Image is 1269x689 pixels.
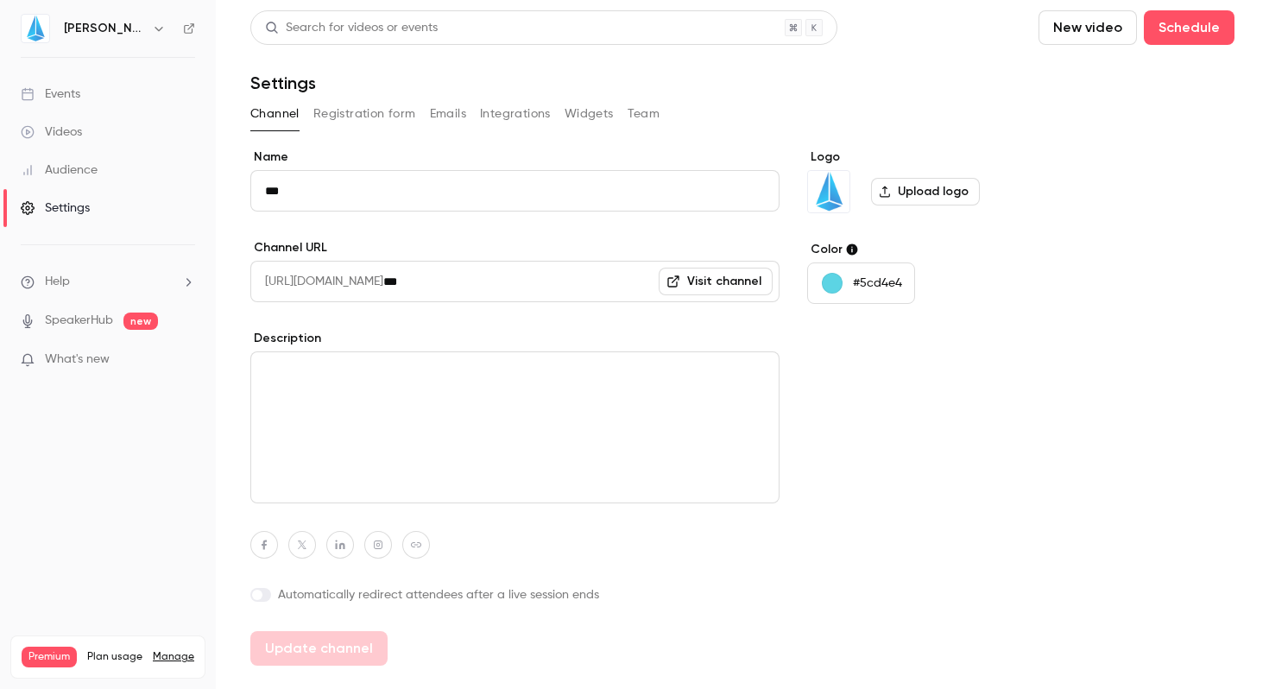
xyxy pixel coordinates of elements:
[21,123,82,141] div: Videos
[853,275,902,292] p: #5cd4e4
[1144,10,1234,45] button: Schedule
[565,100,614,128] button: Widgets
[430,100,466,128] button: Emails
[313,100,416,128] button: Registration form
[659,268,773,295] a: Visit channel
[250,149,780,166] label: Name
[871,178,980,205] label: Upload logo
[45,273,70,291] span: Help
[250,330,780,347] label: Description
[250,261,383,302] span: [URL][DOMAIN_NAME]
[250,586,780,604] label: Automatically redirect attendees after a live session ends
[807,149,1072,166] label: Logo
[174,352,195,368] iframe: Noticeable Trigger
[807,241,1072,258] label: Color
[250,73,316,93] h1: Settings
[808,171,849,212] img: Jin
[807,262,915,304] button: #5cd4e4
[22,15,49,42] img: Jin
[628,100,660,128] button: Team
[1039,10,1137,45] button: New video
[123,313,158,330] span: new
[21,161,98,179] div: Audience
[21,273,195,291] li: help-dropdown-opener
[153,650,194,664] a: Manage
[64,20,145,37] h6: [PERSON_NAME]
[21,85,80,103] div: Events
[45,312,113,330] a: SpeakerHub
[22,647,77,667] span: Premium
[265,19,438,37] div: Search for videos or events
[250,100,300,128] button: Channel
[21,199,90,217] div: Settings
[87,650,142,664] span: Plan usage
[480,100,551,128] button: Integrations
[250,239,780,256] label: Channel URL
[45,351,110,369] span: What's new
